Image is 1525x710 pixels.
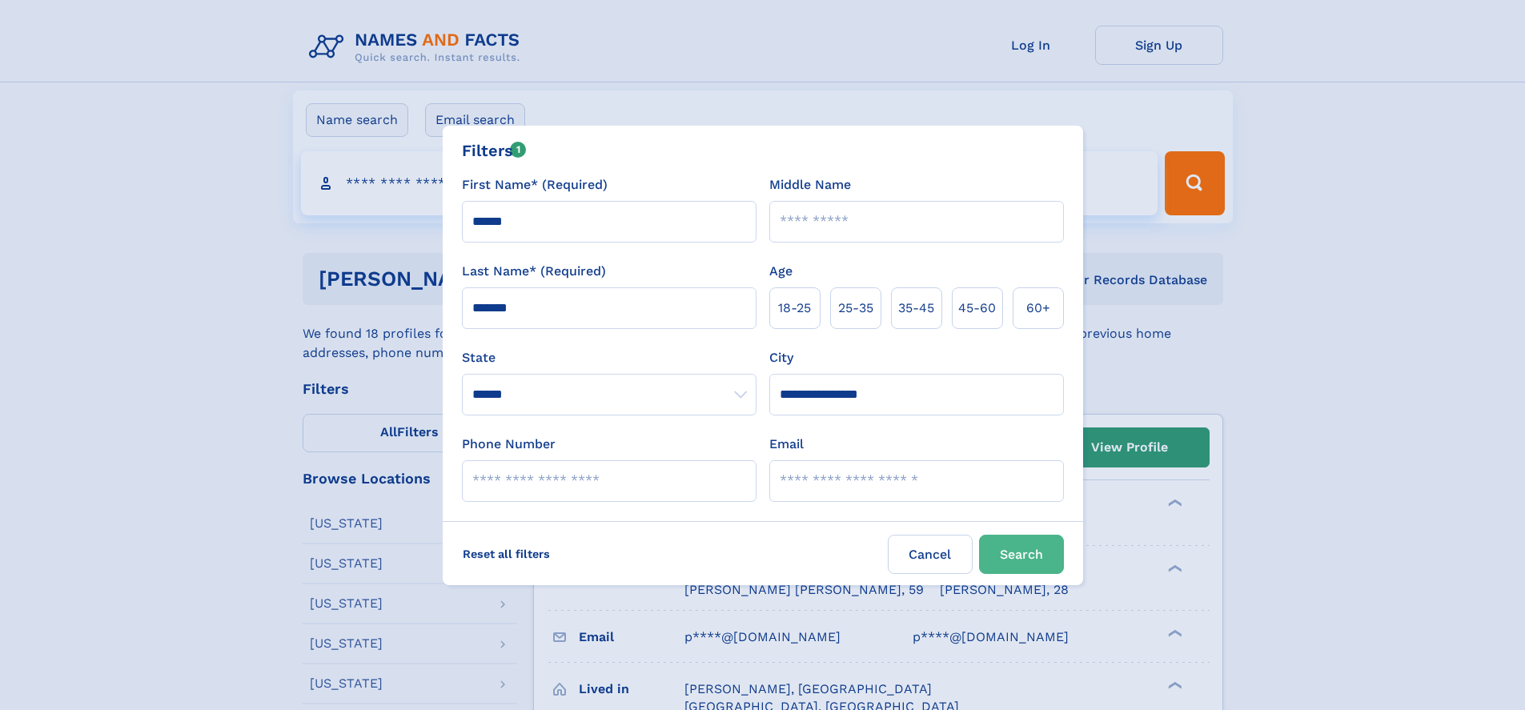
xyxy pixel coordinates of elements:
[778,299,811,318] span: 18‑25
[979,535,1064,574] button: Search
[462,435,556,454] label: Phone Number
[898,299,934,318] span: 35‑45
[462,138,527,162] div: Filters
[1026,299,1050,318] span: 60+
[462,175,608,195] label: First Name* (Required)
[769,348,793,367] label: City
[769,262,793,281] label: Age
[452,535,560,573] label: Reset all filters
[462,348,756,367] label: State
[462,262,606,281] label: Last Name* (Required)
[769,175,851,195] label: Middle Name
[769,435,804,454] label: Email
[888,535,973,574] label: Cancel
[958,299,996,318] span: 45‑60
[838,299,873,318] span: 25‑35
